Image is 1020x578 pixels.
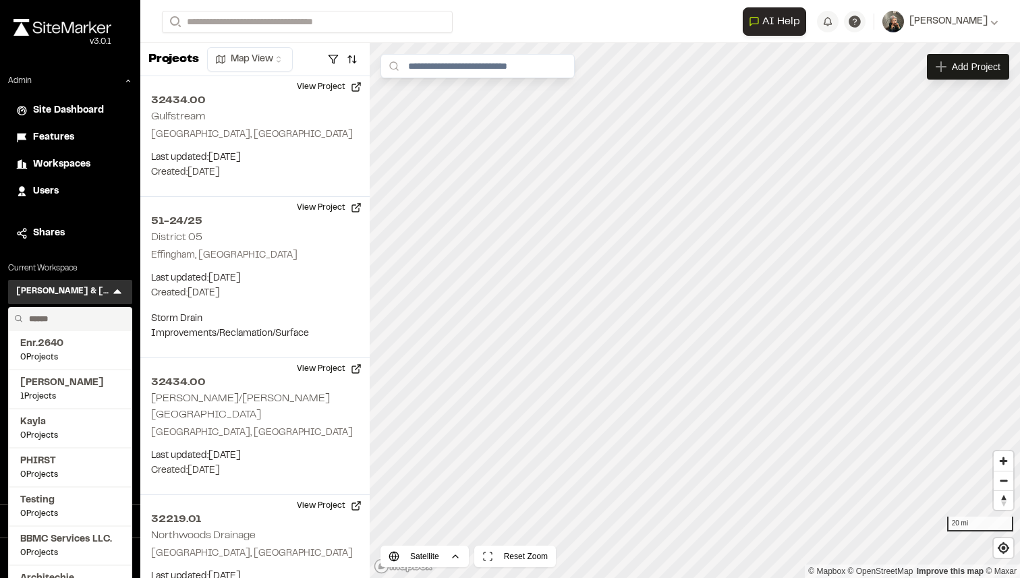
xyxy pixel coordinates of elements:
[374,558,433,574] a: Mapbox logo
[151,426,359,440] p: [GEOGRAPHIC_DATA], [GEOGRAPHIC_DATA]
[882,11,904,32] img: User
[151,531,256,540] h2: Northwoods Drainage
[808,567,845,576] a: Mapbox
[151,165,359,180] p: Created: [DATE]
[947,517,1013,531] div: 20 mi
[13,19,111,36] img: rebrand.png
[20,532,120,559] a: BBMC Services LLC.0Projects
[370,43,1020,578] canvas: Map
[994,491,1013,510] span: Reset bearing to north
[148,51,199,69] p: Projects
[289,495,370,517] button: View Project
[20,351,120,364] span: 0 Projects
[289,197,370,219] button: View Project
[16,285,111,299] h3: [PERSON_NAME] & [PERSON_NAME] Inc.
[994,471,1013,490] button: Zoom out
[20,469,120,481] span: 0 Projects
[151,150,359,165] p: Last updated: [DATE]
[151,112,206,121] h2: Gulfstream
[16,157,124,172] a: Workspaces
[289,358,370,380] button: View Project
[151,213,359,229] h2: 51-24/25
[33,226,65,241] span: Shares
[151,312,359,341] p: Storm Drain Improvements/Reclamation/Surface
[151,248,359,263] p: Effingham, [GEOGRAPHIC_DATA]
[952,60,1000,74] span: Add Project
[13,36,111,48] div: Oh geez...please don't...
[151,374,359,391] h2: 32434.00
[151,92,359,109] h2: 32434.00
[33,157,90,172] span: Workspaces
[994,538,1013,558] button: Find my location
[151,233,202,242] h2: District 05
[151,271,359,286] p: Last updated: [DATE]
[848,567,913,576] a: OpenStreetMap
[151,511,359,527] h2: 32219.01
[474,546,556,567] button: Reset Zoom
[20,337,120,364] a: Enr.26400Projects
[151,546,359,561] p: [GEOGRAPHIC_DATA], [GEOGRAPHIC_DATA]
[151,449,359,463] p: Last updated: [DATE]
[20,493,120,508] span: Testing
[917,567,984,576] a: Map feedback
[20,493,120,520] a: Testing0Projects
[909,14,988,29] span: [PERSON_NAME]
[994,471,1013,490] span: Zoom out
[33,184,59,199] span: Users
[20,415,120,442] a: Kayla0Projects
[20,454,120,469] span: PHIRST
[20,454,120,481] a: PHIRST0Projects
[151,463,359,478] p: Created: [DATE]
[20,547,120,559] span: 0 Projects
[162,11,186,33] button: Search
[16,130,124,145] a: Features
[986,567,1017,576] a: Maxar
[994,451,1013,471] button: Zoom in
[8,262,132,274] p: Current Workspace
[16,103,124,118] a: Site Dashboard
[20,376,120,391] span: [PERSON_NAME]
[33,103,104,118] span: Site Dashboard
[151,394,330,420] h2: [PERSON_NAME]/[PERSON_NAME][GEOGRAPHIC_DATA]
[20,415,120,430] span: Kayla
[380,546,469,567] button: Satellite
[33,130,74,145] span: Features
[151,127,359,142] p: [GEOGRAPHIC_DATA], [GEOGRAPHIC_DATA]
[20,337,120,351] span: Enr.2640
[8,75,32,87] p: Admin
[151,286,359,301] p: Created: [DATE]
[16,226,124,241] a: Shares
[762,13,800,30] span: AI Help
[289,76,370,98] button: View Project
[20,430,120,442] span: 0 Projects
[20,376,120,403] a: [PERSON_NAME]1Projects
[743,7,806,36] button: Open AI Assistant
[16,184,124,199] a: Users
[994,490,1013,510] button: Reset bearing to north
[743,7,812,36] div: Open AI Assistant
[882,11,998,32] button: [PERSON_NAME]
[20,532,120,547] span: BBMC Services LLC.
[20,508,120,520] span: 0 Projects
[20,391,120,403] span: 1 Projects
